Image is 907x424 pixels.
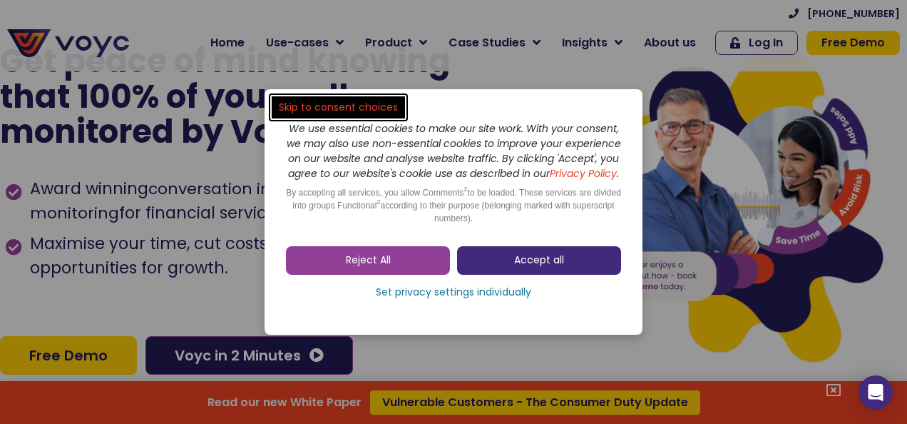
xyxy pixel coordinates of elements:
[376,198,380,206] sup: 2
[286,282,621,303] a: Set privacy settings individually
[550,166,617,181] a: Privacy Policy
[184,116,232,132] span: Job title
[346,253,391,268] span: Reject All
[376,286,531,300] span: Set privacy settings individually
[287,121,621,181] i: We use essential cookies to make our site work. With your consent, we may also use non-essential ...
[514,253,564,268] span: Accept all
[457,246,621,275] a: Accept all
[286,246,450,275] a: Reject All
[184,57,220,74] span: Phone
[464,186,468,193] sup: 2
[286,188,621,223] span: By accepting all services, you allow Comments to be loaded. These services are divided into group...
[272,96,405,118] a: Skip to consent choices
